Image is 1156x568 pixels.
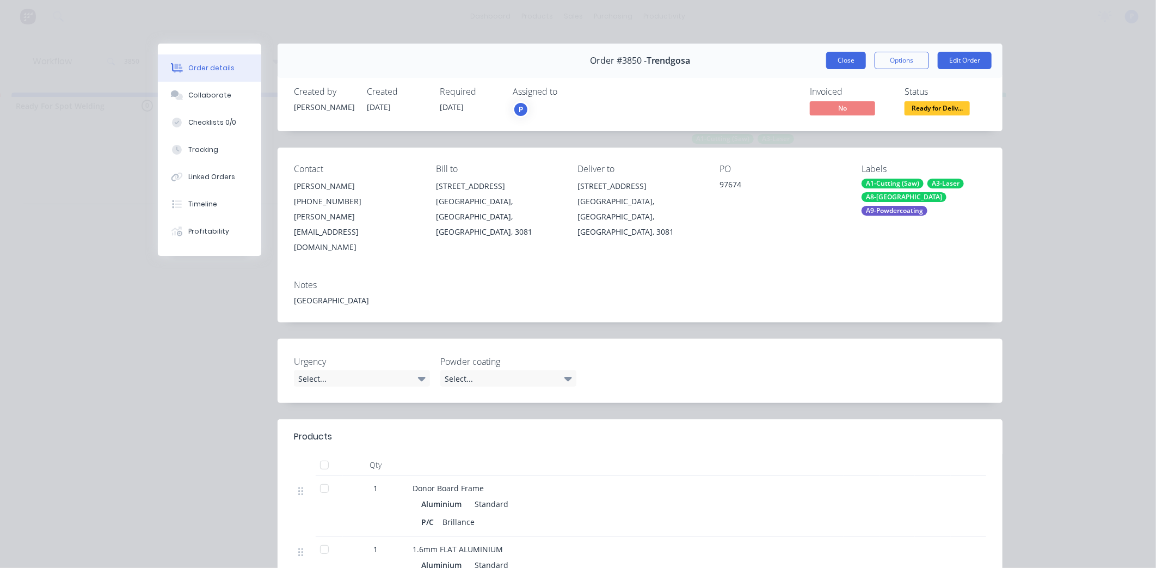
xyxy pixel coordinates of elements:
button: Close [826,52,866,69]
div: A1-Cutting (Saw) [862,179,924,188]
button: Linked Orders [158,163,261,191]
div: Order details [188,63,235,73]
div: A9-Powdercoating [862,206,927,216]
div: [STREET_ADDRESS] [578,179,703,194]
div: Invoiced [810,87,891,97]
span: [DATE] [367,102,391,112]
div: [PERSON_NAME] [294,101,354,113]
div: [GEOGRAPHIC_DATA], [GEOGRAPHIC_DATA], [GEOGRAPHIC_DATA], 3081 [578,194,703,240]
div: Created [367,87,427,97]
div: [PERSON_NAME][EMAIL_ADDRESS][DOMAIN_NAME] [294,209,419,255]
div: [PERSON_NAME] [294,179,419,194]
div: Bill to [436,164,561,174]
label: Powder coating [440,355,576,368]
div: Tracking [188,145,218,155]
div: 97674 [720,179,844,194]
button: P [513,101,529,118]
div: Deliver to [578,164,703,174]
span: Ready for Deliv... [905,101,970,115]
div: Contact [294,164,419,174]
span: 1 [373,483,378,494]
div: Notes [294,280,986,290]
div: [GEOGRAPHIC_DATA] [294,295,986,306]
div: Standard [470,496,508,512]
label: Urgency [294,355,430,368]
div: Status [905,87,986,97]
div: [STREET_ADDRESS][GEOGRAPHIC_DATA], [GEOGRAPHIC_DATA], [GEOGRAPHIC_DATA], 3081 [578,179,703,240]
div: PO [720,164,844,174]
div: [GEOGRAPHIC_DATA], [GEOGRAPHIC_DATA], [GEOGRAPHIC_DATA], 3081 [436,194,561,240]
div: Linked Orders [188,172,235,182]
div: Labels [862,164,986,174]
button: Edit Order [938,52,992,69]
div: A8-[GEOGRAPHIC_DATA] [862,192,946,202]
div: Qty [343,454,408,476]
div: [STREET_ADDRESS][GEOGRAPHIC_DATA], [GEOGRAPHIC_DATA], [GEOGRAPHIC_DATA], 3081 [436,179,561,240]
div: Checklists 0/0 [188,118,236,127]
div: Brillance [438,514,479,530]
button: Order details [158,54,261,82]
div: Required [440,87,500,97]
button: Collaborate [158,82,261,109]
button: Timeline [158,191,261,218]
div: [PERSON_NAME][PHONE_NUMBER][PERSON_NAME][EMAIL_ADDRESS][DOMAIN_NAME] [294,179,419,255]
span: [DATE] [440,102,464,112]
button: Profitability [158,218,261,245]
div: P/C [421,514,438,530]
span: Trendgosa [647,56,690,66]
div: Timeline [188,199,217,209]
span: 1 [373,543,378,555]
span: 1.6mm FLAT ALUMINIUM [413,544,503,554]
span: Donor Board Frame [413,483,484,493]
button: Ready for Deliv... [905,101,970,118]
div: [PHONE_NUMBER] [294,194,419,209]
div: Assigned to [513,87,622,97]
div: Products [294,430,332,443]
div: Profitability [188,227,229,236]
span: No [810,101,875,115]
button: Tracking [158,136,261,163]
div: Select... [294,370,430,387]
div: Aluminium [421,496,466,512]
div: A3-Laser [927,179,964,188]
div: Created by [294,87,354,97]
div: Collaborate [188,90,231,100]
div: [STREET_ADDRESS] [436,179,561,194]
button: Options [875,52,929,69]
button: Checklists 0/0 [158,109,261,136]
div: Select... [440,370,576,387]
span: Order #3850 - [590,56,647,66]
